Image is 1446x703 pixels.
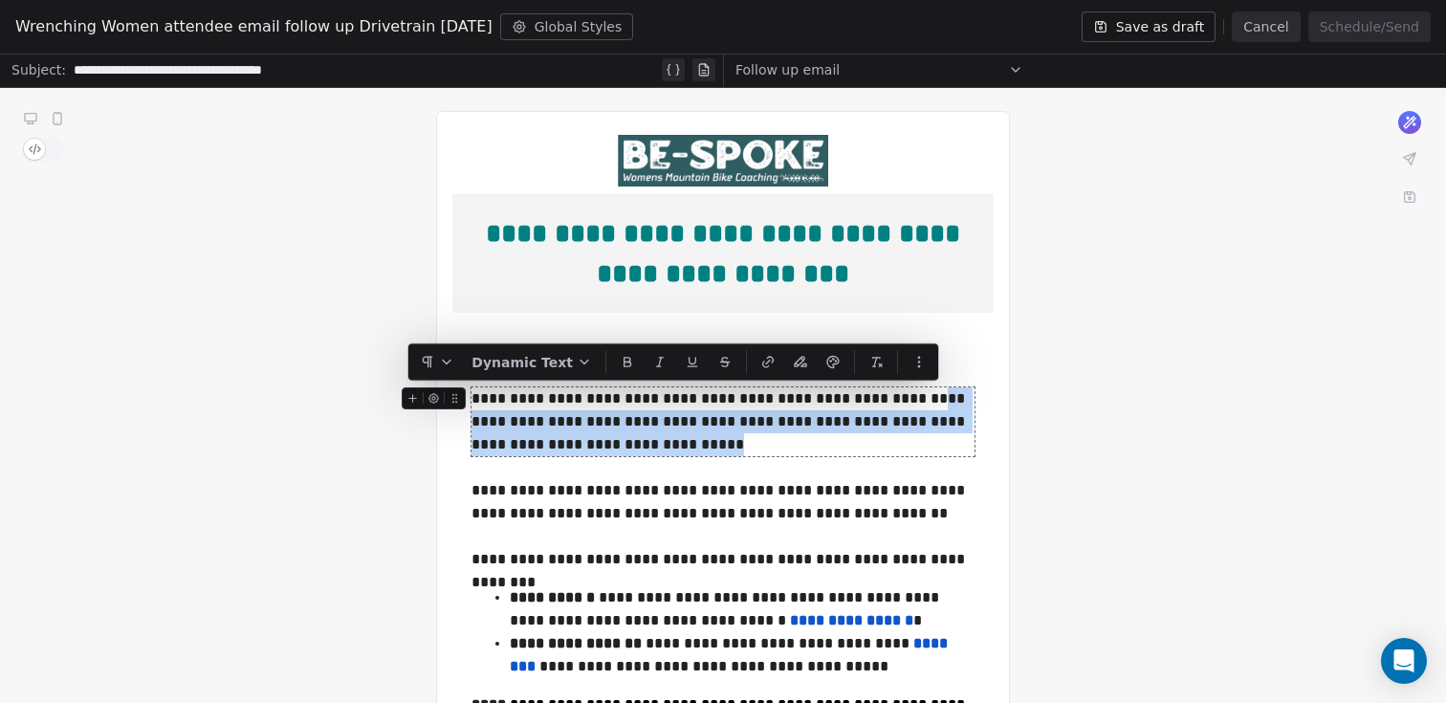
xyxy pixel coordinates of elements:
span: Subject: [11,60,66,85]
button: Save as draft [1082,11,1216,42]
button: Global Styles [500,13,634,40]
span: Wrenching Women attendee email follow up Drivetrain [DATE] [15,15,493,38]
button: Dynamic Text [464,348,600,377]
button: Cancel [1232,11,1300,42]
button: Schedule/Send [1308,11,1431,42]
span: Follow up email [735,60,840,79]
div: Open Intercom Messenger [1381,638,1427,684]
